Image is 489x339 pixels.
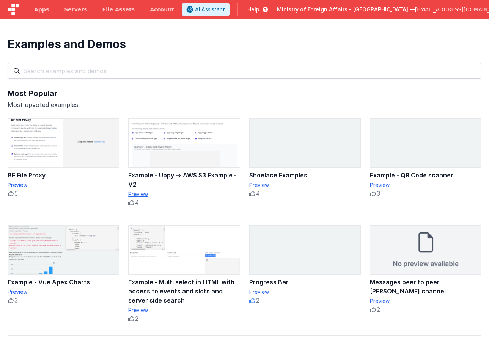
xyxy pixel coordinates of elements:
[128,171,240,189] div: Example - Uppy → AWS S3 Example - V2
[64,6,87,13] span: Servers
[8,288,119,296] div: Preview
[8,278,119,287] div: Example - Vue Apex Charts
[8,63,481,79] input: Search examples and demos
[8,181,119,189] div: Preview
[377,189,380,198] span: 3
[8,171,119,180] div: BF File Proxy
[370,297,481,305] div: Preview
[249,278,361,287] div: Progress Bar
[249,181,361,189] div: Preview
[256,296,259,305] span: 2
[182,3,230,16] button: AI Assistant
[128,190,240,198] div: Preview
[128,278,240,305] div: Example - Multi select in HTML with access to events and slots and server side search
[135,314,138,323] span: 2
[8,88,481,99] div: Most Popular
[128,306,240,314] div: Preview
[34,6,49,13] span: Apps
[247,6,259,13] span: Help
[195,6,225,13] span: AI Assistant
[370,278,481,296] div: Messages peer to peer [PERSON_NAME] channel
[256,189,260,198] span: 4
[14,189,18,198] span: 5
[249,171,361,180] div: Shoelace Examples
[370,181,481,189] div: Preview
[102,6,135,13] span: File Assets
[8,100,481,109] div: Most upvoted examples.
[277,6,415,13] span: Ministry of Foreign Affairs - [GEOGRAPHIC_DATA] —
[249,288,361,296] div: Preview
[377,305,380,314] span: 2
[14,296,18,305] span: 3
[135,198,139,207] span: 4
[370,171,481,180] div: Example - QR Code scanner
[8,37,481,51] div: Examples and Demos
